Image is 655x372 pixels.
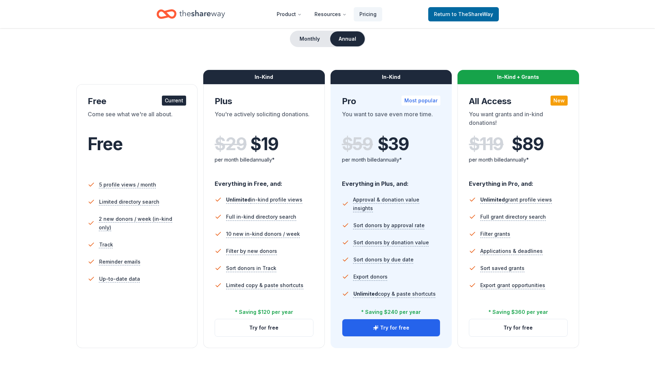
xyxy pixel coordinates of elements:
div: Everything in Pro, and: [469,173,568,188]
span: 2 new donors / week (in-kind only) [99,215,186,232]
span: in-kind profile views [226,197,302,203]
div: You want grants and in-kind donations! [469,110,568,130]
span: Unlimited [480,197,505,203]
div: Everything in Free, and: [215,173,313,188]
span: grant profile views [480,197,552,203]
span: Limited copy & paste shortcuts [226,281,303,290]
span: Applications & deadlines [480,247,543,255]
span: Unlimited [226,197,251,203]
div: Pro [342,96,441,107]
button: Resources [309,7,352,21]
nav: Main [271,6,382,22]
div: * Saving $120 per year [235,308,293,316]
div: * Saving $240 per year [361,308,421,316]
span: Filter grants [480,230,510,238]
span: 5 profile views / month [99,180,156,189]
span: Sort donors by donation value [353,238,429,247]
div: Free [88,96,186,107]
div: In-Kind [331,70,452,84]
span: Limited directory search [99,198,159,206]
span: Export grant opportunities [480,281,545,290]
button: Try for free [469,319,567,336]
span: Track [99,240,113,249]
span: Full in-kind directory search [226,213,296,221]
span: Sort donors by approval rate [353,221,425,230]
div: per month billed annually* [342,156,441,164]
span: Up-to-date data [99,275,140,283]
span: $ 89 [512,134,543,154]
div: * Saving $360 per year [488,308,548,316]
span: $ 39 [378,134,409,154]
span: Sort saved grants [480,264,524,272]
span: Free [88,133,123,154]
div: In-Kind + Grants [457,70,579,84]
div: Most popular [401,96,440,106]
button: Product [271,7,307,21]
button: Try for free [342,319,440,336]
div: All Access [469,96,568,107]
div: Plus [215,96,313,107]
div: You're actively soliciting donations. [215,110,313,130]
div: Everything in Plus, and: [342,173,441,188]
a: Pricing [354,7,382,21]
button: Monthly [291,31,329,46]
a: Returnto TheShareWay [428,7,499,21]
div: per month billed annually* [469,156,568,164]
span: Full grant directory search [480,213,546,221]
span: Reminder emails [99,258,140,266]
span: copy & paste shortcuts [353,291,436,297]
div: In-Kind [203,70,325,84]
span: Export donors [353,272,388,281]
div: per month billed annually* [215,156,313,164]
div: New [551,96,568,106]
div: You want to save even more time. [342,110,441,130]
div: Come see what we're all about. [88,110,186,130]
a: Home [157,6,225,22]
span: Filter by new donors [226,247,277,255]
button: Try for free [215,319,313,336]
span: Sort donors in Track [226,264,276,272]
span: 10 new in-kind donors / week [226,230,300,238]
div: Current [162,96,186,106]
span: Sort donors by due date [353,255,414,264]
span: Unlimited [353,291,378,297]
span: Approval & donation value insights [353,195,440,213]
span: Return [434,10,493,19]
button: Annual [330,31,365,46]
span: $ 19 [250,134,278,154]
span: to TheShareWay [452,11,493,17]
